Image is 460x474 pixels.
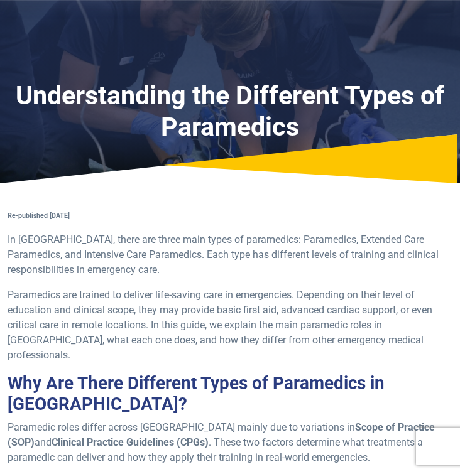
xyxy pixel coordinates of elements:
strong: Scope of Practice (SOP) [8,421,435,448]
h1: Understanding the Different Types of Paramedics [8,80,452,143]
p: In [GEOGRAPHIC_DATA], there are three main types of paramedics: Paramedics, Extended Care Paramed... [8,232,452,277]
p: Paramedic roles differ across [GEOGRAPHIC_DATA] mainly due to variations in and . These two facto... [8,420,452,465]
p: Paramedics are trained to deliver life-saving care in emergencies. Depending on their level of ed... [8,288,452,363]
strong: Re-published [DATE] [8,212,70,220]
h2: Why Are There Different Types of Paramedics in [GEOGRAPHIC_DATA]? [8,373,452,415]
strong: Clinical Practice Guidelines (CPGs) [52,436,209,448]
